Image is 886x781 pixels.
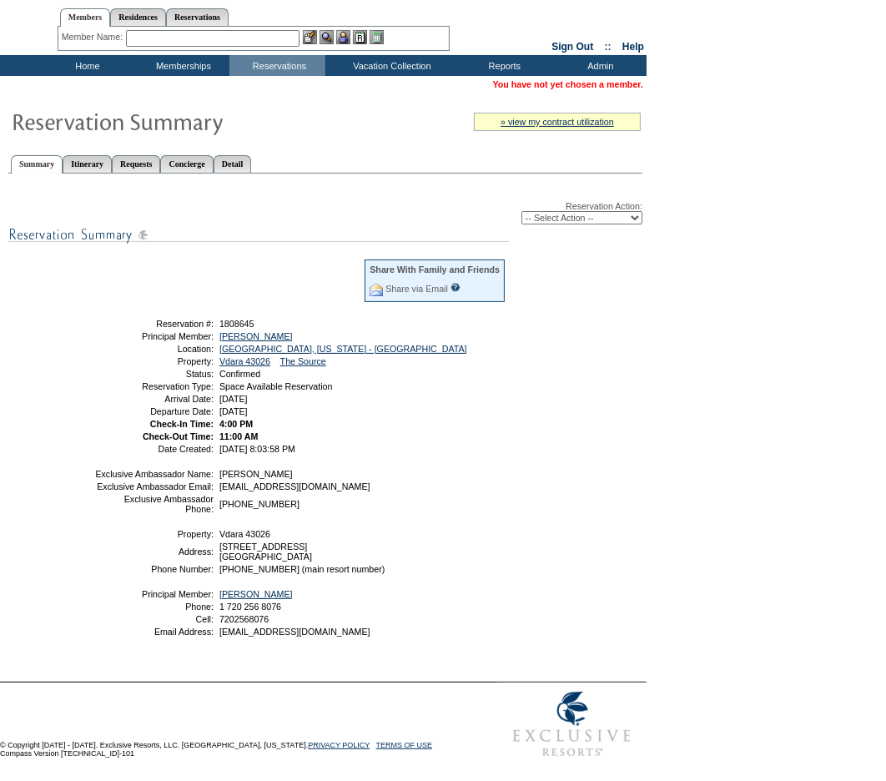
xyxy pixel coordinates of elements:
td: Arrival Date: [94,394,214,404]
a: Share via Email [385,284,448,294]
a: PRIVACY POLICY [308,741,370,749]
td: Principal Member: [94,589,214,599]
td: Reservation Type: [94,381,214,391]
span: [EMAIL_ADDRESS][DOMAIN_NAME] [219,627,370,637]
a: [PERSON_NAME] [219,331,293,341]
td: Memberships [133,55,229,76]
span: [PHONE_NUMBER] (main resort number) [219,564,385,574]
a: Detail [214,155,252,173]
span: :: [605,41,612,53]
a: Members [60,8,111,27]
td: Address: [94,542,214,562]
span: [STREET_ADDRESS] [GEOGRAPHIC_DATA] [219,542,312,562]
img: Reservaton Summary [11,104,345,138]
a: [PERSON_NAME] [219,589,293,599]
span: Confirmed [219,369,260,379]
td: Principal Member: [94,331,214,341]
strong: Check-Out Time: [143,431,214,441]
span: 4:00 PM [219,419,253,429]
td: Vacation Collection [325,55,455,76]
td: Property: [94,529,214,539]
td: Departure Date: [94,406,214,416]
td: Phone: [94,602,214,612]
div: Member Name: [62,30,126,44]
img: Impersonate [336,30,350,44]
td: Location: [94,344,214,354]
td: Reservations [229,55,325,76]
span: [PHONE_NUMBER] [219,499,300,509]
span: 7202568076 [219,614,269,624]
a: Itinerary [63,155,112,173]
td: Phone Number: [94,564,214,574]
a: [GEOGRAPHIC_DATA], [US_STATE] - [GEOGRAPHIC_DATA] [219,344,467,354]
div: Reservation Action: [8,201,642,224]
td: Exclusive Ambassador Name: [94,469,214,479]
span: [PERSON_NAME] [219,469,293,479]
td: Property: [94,356,214,366]
input: What is this? [451,283,461,292]
div: Share With Family and Friends [370,265,500,275]
span: [DATE] [219,394,248,404]
span: 1808645 [219,319,254,329]
span: Vdara 43026 [219,529,270,539]
a: Sign Out [551,41,593,53]
span: Space Available Reservation [219,381,332,391]
strong: Check-In Time: [150,419,214,429]
span: You have not yet chosen a member. [493,79,643,89]
a: Summary [11,155,63,174]
a: » view my contract utilization [501,117,614,127]
td: Admin [551,55,647,76]
span: [EMAIL_ADDRESS][DOMAIN_NAME] [219,481,370,491]
td: Status: [94,369,214,379]
a: Reservations [166,8,229,26]
img: Exclusive Resorts [497,683,647,766]
td: Date Created: [94,444,214,454]
td: Cell: [94,614,214,624]
a: Help [622,41,644,53]
a: Concierge [160,155,213,173]
a: Residences [110,8,166,26]
img: Reservations [353,30,367,44]
span: [DATE] 8:03:58 PM [219,444,295,454]
td: Email Address: [94,627,214,637]
a: Requests [112,155,160,173]
a: The Source [280,356,326,366]
img: subTtlResSummary.gif [8,224,509,245]
span: 11:00 AM [219,431,258,441]
a: TERMS OF USE [376,741,433,749]
a: Vdara 43026 [219,356,270,366]
img: b_calculator.gif [370,30,384,44]
img: View [320,30,334,44]
td: Reservation #: [94,319,214,329]
td: Exclusive Ambassador Phone: [94,494,214,514]
td: Exclusive Ambassador Email: [94,481,214,491]
img: b_edit.gif [303,30,317,44]
td: Home [38,55,133,76]
span: [DATE] [219,406,248,416]
span: 1 720 256 8076 [219,602,281,612]
td: Reports [455,55,551,76]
